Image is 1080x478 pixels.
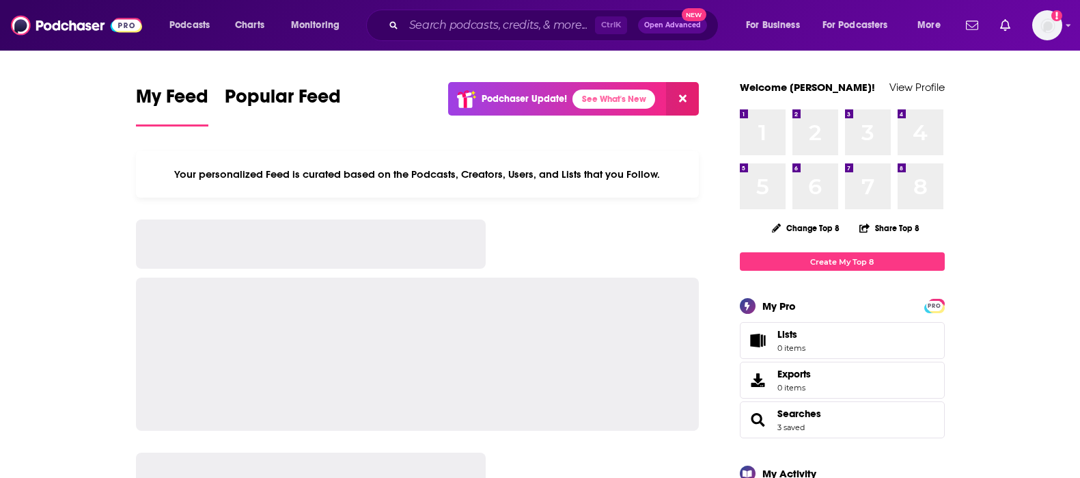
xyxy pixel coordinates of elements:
a: Searches [777,408,821,420]
span: Lists [777,328,797,341]
span: Monitoring [291,16,340,35]
span: Charts [235,16,264,35]
a: 3 saved [777,423,805,432]
span: More [917,16,941,35]
button: open menu [814,14,908,36]
span: PRO [926,301,943,311]
span: Logged in as nicole.koremenos [1032,10,1062,40]
svg: Add a profile image [1051,10,1062,21]
button: open menu [736,14,817,36]
span: Lists [777,328,805,341]
div: Your personalized Feed is curated based on the Podcasts, Creators, Users, and Lists that you Follow. [136,151,700,198]
span: For Podcasters [822,16,888,35]
a: Popular Feed [225,85,341,127]
button: open menu [160,14,227,36]
span: Exports [745,371,772,390]
a: View Profile [889,81,945,94]
button: open menu [908,14,958,36]
input: Search podcasts, credits, & more... [404,14,595,36]
img: Podchaser - Follow, Share and Rate Podcasts [11,12,142,38]
span: Exports [777,368,811,380]
a: Show notifications dropdown [995,14,1016,37]
div: My Pro [762,300,796,313]
button: open menu [281,14,357,36]
a: Show notifications dropdown [960,14,984,37]
a: Welcome [PERSON_NAME]! [740,81,875,94]
span: Lists [745,331,772,350]
span: New [682,8,706,21]
span: Ctrl K [595,16,627,34]
a: Charts [226,14,273,36]
a: PRO [926,300,943,310]
span: For Business [746,16,800,35]
a: See What's New [572,90,655,109]
button: Share Top 8 [859,215,920,241]
span: Searches [740,401,945,438]
a: My Feed [136,85,208,127]
div: Search podcasts, credits, & more... [379,10,732,41]
span: Podcasts [169,16,210,35]
a: Searches [745,410,772,429]
a: Exports [740,362,945,399]
span: My Feed [136,85,208,116]
p: Podchaser Update! [482,93,567,105]
button: Change Top 8 [764,220,848,237]
span: 0 items [777,383,811,393]
button: Open AdvancedNew [638,17,707,34]
img: User Profile [1032,10,1062,40]
a: Lists [740,322,945,359]
a: Create My Top 8 [740,252,945,271]
span: 0 items [777,343,805,353]
span: Popular Feed [225,85,341,116]
button: Show profile menu [1032,10,1062,40]
span: Open Advanced [644,22,701,29]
